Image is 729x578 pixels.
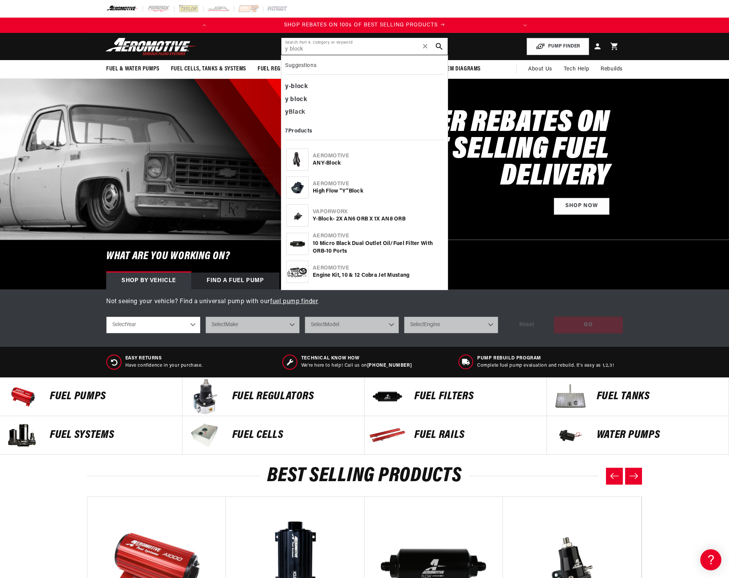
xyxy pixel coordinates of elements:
[8,65,146,77] a: Getting Started
[527,38,589,55] button: PUMP FINDER
[551,377,589,416] img: Fuel Tanks
[8,205,146,218] button: Contact Us
[291,83,308,90] b: block
[321,160,324,166] b: Y
[205,317,300,333] select: Make
[50,429,174,441] p: Fuel Systems
[313,180,443,188] div: Aeromotive
[287,149,308,170] img: AN Y-Block
[232,391,357,402] p: FUEL REGULATORS
[252,60,308,78] summary: Fuel Regulators
[8,132,146,144] a: EFI Fuel Pumps
[100,60,165,78] summary: Fuel & Water Pumps
[477,362,614,369] p: Complete fuel pump evaluation and rebuild. It's easy as 1,2,3!
[313,216,316,222] b: Y
[4,416,42,454] img: Fuel Systems
[106,317,200,333] select: Year
[564,65,589,73] span: Tech Help
[601,65,623,73] span: Rebuilds
[528,66,552,72] span: About Us
[313,208,443,216] div: VaporWorx
[313,160,443,167] div: AN -
[551,416,589,454] img: Water Pumps
[106,65,159,73] span: Fuel & Water Pumps
[606,468,623,485] button: Previous slide
[368,416,407,454] img: FUEL Rails
[318,216,333,222] b: Block
[8,144,146,156] a: 340 Stealth Fuel Pumps
[597,391,721,402] p: Fuel Tanks
[285,80,444,93] div: -
[186,416,225,454] img: FUEL Cells
[125,362,203,369] p: Have confidence in your purchase.
[8,109,146,121] a: Carbureted Fuel Pumps
[182,377,365,416] a: FUEL REGULATORS FUEL REGULATORS
[8,121,146,132] a: Carbureted Regulators
[191,273,279,289] div: Find a Fuel Pump
[285,109,289,115] b: y
[313,232,443,240] div: Aeromotive
[554,198,609,215] a: Shop Now
[285,128,312,134] b: 7 Products
[106,297,623,307] p: Not seeing your vehicle? Find a universal pump with our
[87,467,642,485] h2: Best Selling Products
[305,317,399,333] select: Model
[287,265,308,279] img: Engine Kit, 10 & 12 Cobra Jet Mustang
[597,429,721,441] p: Water Pumps
[368,377,407,416] img: FUEL FILTERS
[364,377,547,416] a: FUEL FILTERS FUEL FILTERS
[103,38,199,56] img: Aeromotive
[367,363,412,368] a: [PHONE_NUMBER]
[285,83,289,90] b: y
[422,40,429,52] span: ✕
[125,355,203,362] span: Easy Returns
[287,237,308,251] img: 10 Micro Black Dual Outlet Oil/Fuel Filter with ORB-10 Ports
[197,18,212,33] button: Translation missing: en.sections.announcements.previous_announcement
[290,96,307,103] b: block
[50,391,174,402] p: Fuel Pumps
[414,429,539,441] p: FUEL Rails
[326,160,341,166] b: Block
[165,60,252,78] summary: Fuel Cells, Tanks & Systems
[414,391,539,402] p: FUEL FILTERS
[212,21,517,29] a: SHOP REBATES ON 100s OF BEST SELLING PRODUCTS
[186,377,225,416] img: FUEL REGULATORS
[364,416,547,455] a: FUEL Rails FUEL Rails
[430,60,486,78] summary: System Diagrams
[313,216,443,223] div: - - 2X AN6 ORB x 1X AN8 ORB
[625,468,642,485] button: Next slide
[106,273,191,289] div: Shop by vehicle
[349,188,363,194] b: Block
[404,317,498,333] select: Engine
[87,18,642,33] slideshow-component: Translation missing: en.sections.announcements.announcement_bar
[8,85,146,92] div: Frequently Asked Questions
[431,38,448,55] button: search button
[281,38,448,55] input: Search by Part Number, Category or Keyword
[212,21,517,29] div: 1 of 2
[313,240,443,255] div: 10 Micro Black Dual Outlet Oil/Fuel Filter with ORB-10 Ports
[595,60,629,78] summary: Rebuilds
[477,355,614,362] span: Pump Rebuild program
[8,97,146,109] a: EFI Regulators
[105,220,148,228] a: POWERED BY ENCHANT
[171,65,246,73] span: Fuel Cells, Tanks & Systems
[285,96,289,103] b: y
[287,209,308,223] img: Y-Block - 2X AN6 ORB x 1X AN8 ORB
[342,188,346,194] b: Y
[301,355,412,362] span: Technical Know How
[284,22,438,28] span: SHOP REBATES ON 100s OF BEST SELLING PRODUCTS
[232,429,357,441] p: FUEL Cells
[87,240,642,273] h6: What are you working on?
[313,188,443,195] div: High Flow " "
[301,362,412,369] p: We’re here to help! Call us on
[517,18,533,33] button: Translation missing: en.sections.announcements.next_announcement
[522,60,558,78] a: About Us
[435,65,481,73] span: System Diagrams
[182,416,365,455] a: FUEL Cells FUEL Cells
[313,152,443,160] div: Aeromotive
[212,21,517,29] div: Announcement
[8,157,146,168] a: Brushless Fuel Pumps
[558,60,595,78] summary: Tech Help
[258,65,302,73] span: Fuel Regulators
[4,377,42,416] img: Fuel Pumps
